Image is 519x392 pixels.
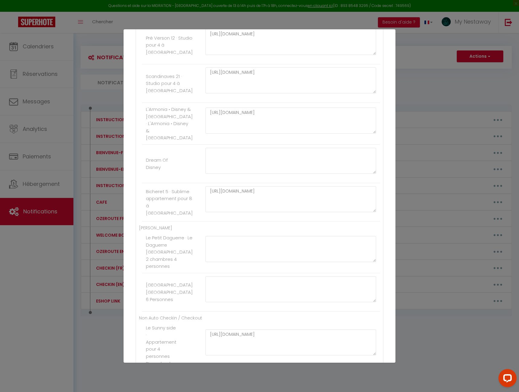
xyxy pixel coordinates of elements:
[146,106,193,141] label: L'Armonia • Disney & [GEOGRAPHIC_DATA] · L'Armonia • Disney & [GEOGRAPHIC_DATA]
[146,324,178,367] label: Le Sunny side · Appartement pour 4 personnes Disneyland
[146,188,193,216] label: Bicheret 5 · Sublime appartement pour 8 à [GEOGRAPHIC_DATA]
[146,34,193,56] label: Pré Verson 12 · Studio pour 4 à [GEOGRAPHIC_DATA]
[139,225,172,231] label: [PERSON_NAME]
[139,315,202,321] label: Non Auto Checkin / Checkout
[146,157,178,171] label: Dream Of Disney
[146,73,193,94] label: Scandinaves 21 · Studio pour 4 à [GEOGRAPHIC_DATA]
[146,234,193,270] label: Le Petit Daguerre · Le Daguerre [GEOGRAPHIC_DATA] 2 chambres 4 personnes
[146,281,193,303] label: [GEOGRAPHIC_DATA] [GEOGRAPHIC_DATA] 6 Personnes
[494,367,519,392] iframe: LiveChat chat widget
